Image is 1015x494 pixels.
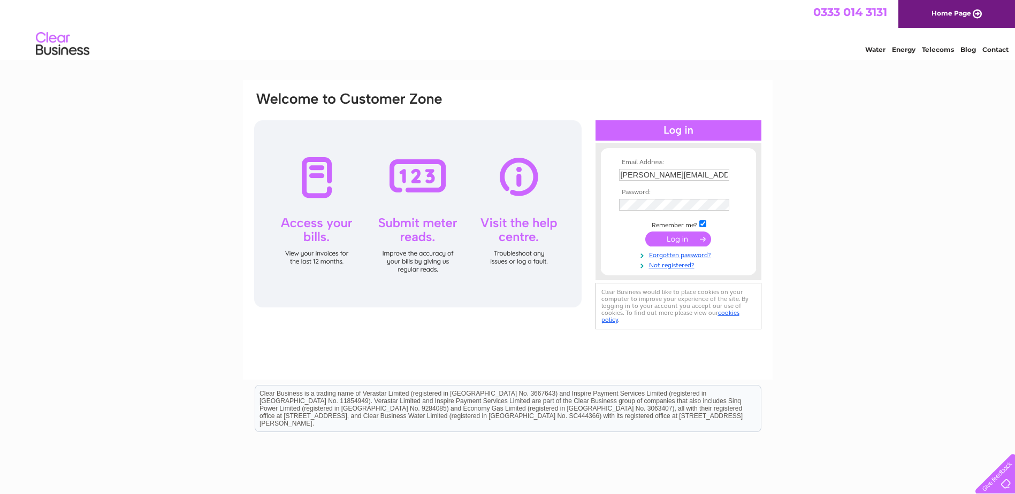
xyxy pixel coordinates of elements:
[813,5,887,19] a: 0333 014 3131
[596,283,761,329] div: Clear Business would like to place cookies on your computer to improve your experience of the sit...
[35,28,90,60] img: logo.png
[255,6,761,52] div: Clear Business is a trading name of Verastar Limited (registered in [GEOGRAPHIC_DATA] No. 3667643...
[616,219,741,229] td: Remember me?
[960,45,976,53] a: Blog
[616,159,741,166] th: Email Address:
[865,45,886,53] a: Water
[922,45,954,53] a: Telecoms
[619,249,741,259] a: Forgotten password?
[645,231,711,246] input: Submit
[619,259,741,269] a: Not registered?
[982,45,1009,53] a: Contact
[616,189,741,196] th: Password:
[601,309,739,323] a: cookies policy
[892,45,915,53] a: Energy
